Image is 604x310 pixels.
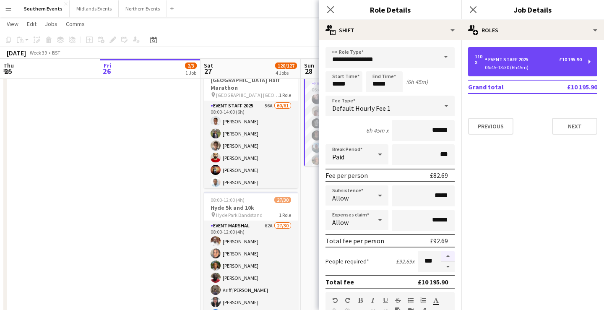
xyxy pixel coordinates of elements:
span: 25 [2,66,14,76]
span: 120/127 [275,63,297,69]
span: Sun [304,62,314,69]
button: Italic [370,297,376,304]
button: Next [552,118,597,135]
div: 4 Jobs [276,70,297,76]
button: Increase [441,251,455,262]
h3: Hyde 5k and 10k [204,204,298,211]
button: Southern Events [17,0,70,17]
div: Roles [461,20,604,40]
span: 08:00-12:00 (4h) [211,197,245,203]
label: People required [325,258,369,265]
a: Edit [23,18,40,29]
div: 6h 45m x [366,127,388,134]
span: Fri [104,62,111,69]
span: Edit [27,20,36,28]
span: Week 39 [28,49,49,56]
button: Underline [383,297,388,304]
span: Default Hourly Fee 1 [332,104,391,112]
span: Jobs [45,20,57,28]
td: £10 195.90 [544,80,597,94]
a: Comms [62,18,88,29]
div: Total fee [325,278,354,286]
button: Previous [468,118,513,135]
span: Allow [332,218,349,227]
span: 27/30 [274,197,291,203]
span: Allow [332,194,349,202]
div: Fee per person [325,171,368,180]
span: Thu [3,62,14,69]
span: 27 [203,66,213,76]
span: View [7,20,18,28]
button: Bold [357,297,363,304]
span: [GEOGRAPHIC_DATA] [GEOGRAPHIC_DATA] [216,92,279,98]
div: £92.69 [430,237,448,245]
span: Paid [332,153,344,161]
span: 1 Role [279,212,291,218]
div: 06:45-13:30 (6h45m) [475,65,582,70]
div: £82.69 [430,171,448,180]
a: View [3,18,22,29]
button: Northern Events [119,0,167,17]
span: Hyde Park Bandstand [216,212,263,218]
div: [DATE] [7,49,26,57]
button: Text Color [433,297,439,304]
div: £10 195.90 [418,278,448,286]
button: Strikethrough [395,297,401,304]
button: Undo [332,297,338,304]
div: Event Staff 2025 [485,57,532,63]
span: 2/3 [185,63,197,69]
span: 28 [303,66,314,76]
div: (6h 45m) [406,78,428,86]
div: 110 x [475,54,485,65]
div: £92.69 x [396,258,414,265]
button: Unordered List [408,297,414,304]
button: Decrease [441,262,455,272]
span: Sat [204,62,213,69]
app-job-card: 08:00-14:00 (6h)60/61[GEOGRAPHIC_DATA] Half Marathon [GEOGRAPHIC_DATA] [GEOGRAPHIC_DATA]1 RoleEve... [204,64,298,188]
app-job-card: Updated06:45-13:30 (6h45m)109/110Swindon Half Marathon [PERSON_NAME] Water Main Car Park1 RoleEve... [304,42,398,166]
h3: Role Details [319,4,461,15]
div: Shift [319,20,461,40]
button: Ordered List [420,297,426,304]
a: Jobs [42,18,61,29]
button: Midlands Events [70,0,119,17]
button: Redo [345,297,351,304]
span: 26 [102,66,111,76]
div: £10 195.90 [559,57,582,63]
div: Total fee per person [325,237,384,245]
span: 1 Role [279,92,291,98]
div: BST [52,49,60,56]
td: Grand total [468,80,544,94]
h3: [GEOGRAPHIC_DATA] Half Marathon [204,76,298,91]
div: 1 Job [185,70,196,76]
span: Comms [66,20,85,28]
h3: Job Details [461,4,604,15]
